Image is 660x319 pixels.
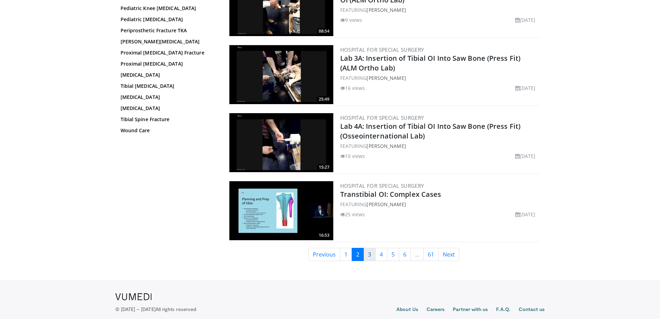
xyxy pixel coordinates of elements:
li: [DATE] [515,152,536,160]
a: Wound Care [121,127,214,134]
a: 61 [423,248,439,261]
li: 10 views [340,152,365,160]
a: 6 [399,248,411,261]
li: 25 views [340,211,365,218]
a: [MEDICAL_DATA] [121,105,214,112]
a: 2 [352,248,364,261]
a: 25:49 [229,45,333,104]
a: F.A.Q. [496,306,510,314]
img: aecdd2c2-11dc-40a1-8ed9-bf57a608f460.300x170_q85_crop-smart_upscale.jpg [229,45,333,104]
span: 16:53 [317,232,332,238]
li: [DATE] [515,16,536,24]
a: [PERSON_NAME] [367,201,406,208]
a: [PERSON_NAME][MEDICAL_DATA] [121,38,214,45]
a: 16:53 [229,181,333,240]
a: 1 [340,248,352,261]
a: 3 [363,248,376,261]
a: Lab 3A: Insertion of Tibial OI Into Saw Bone (Press Fit) (ALM Ortho Lab) [340,53,521,73]
a: Partner with us [453,306,488,314]
a: Pediatric Knee [MEDICAL_DATA] [121,5,214,12]
a: 4 [375,248,387,261]
a: Periprosthetic Fracture TKA [121,27,214,34]
a: 5 [387,248,399,261]
img: VuMedi Logo [115,293,152,300]
a: [PERSON_NAME] [367,75,406,81]
p: © [DATE] – [DATE] [115,306,196,313]
a: Pediatric [MEDICAL_DATA] [121,16,214,23]
li: 9 views [340,16,362,24]
a: Careers [426,306,445,314]
li: [DATE] [515,211,536,218]
a: Proximal [MEDICAL_DATA] [121,60,214,67]
a: [PERSON_NAME] [367,143,406,149]
li: [DATE] [515,84,536,92]
div: FEATURING [340,201,538,208]
a: Hospital for Special Surgery [340,182,424,189]
a: Lab 4A: Insertion of Tibial OI Into Saw Bone (Press Fit) (Osseointernational Lab) [340,121,521,141]
div: FEATURING [340,142,538,150]
a: Hospital for Special Surgery [340,114,424,121]
span: 25:49 [317,96,332,102]
span: 08:54 [317,28,332,34]
span: All rights reserved [156,306,196,312]
a: [PERSON_NAME] [367,7,406,13]
a: Hospital for Special Surgery [340,46,424,53]
div: FEATURING [340,6,538,14]
a: 15:27 [229,113,333,172]
span: 15:27 [317,164,332,170]
a: Previous [308,248,340,261]
img: db8e182b-859f-4404-b71e-fb0533cdcfcb.300x170_q85_crop-smart_upscale.jpg [229,181,333,240]
a: Next [438,248,459,261]
div: FEATURING [340,74,538,82]
a: Tibial [MEDICAL_DATA] [121,83,214,90]
a: [MEDICAL_DATA] [121,72,214,78]
li: 16 views [340,84,365,92]
a: Transtibial OI: Complex Cases [340,190,441,199]
nav: Search results pages [228,248,540,261]
img: af967a7e-93af-4716-b720-ee3bd1bd0dd7.300x170_q85_crop-smart_upscale.jpg [229,113,333,172]
a: About Us [396,306,418,314]
a: Contact us [519,306,545,314]
a: Proximal [MEDICAL_DATA] Fracture [121,49,214,56]
a: Tibial Spine Fracture [121,116,214,123]
a: [MEDICAL_DATA] [121,94,214,101]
